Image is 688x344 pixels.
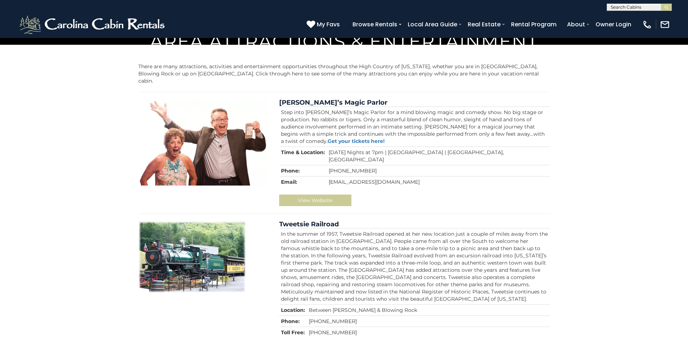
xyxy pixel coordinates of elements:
img: White-1-2.png [18,14,168,35]
td: [PHONE_NUMBER] [307,327,550,338]
a: Browse Rentals [349,18,401,31]
a: My Favs [307,20,342,29]
img: Tweetsie Railroad [138,221,247,293]
a: Real Estate [464,18,504,31]
td: In the summer of 1957, Tweetsie Railroad opened at her new location just a couple of miles away f... [279,228,550,304]
td: Step into [PERSON_NAME]’s Magic Parlor for a mind blowing magic and comedy show. No big stage or ... [279,106,550,147]
strong: Email: [281,179,297,185]
a: About [563,18,589,31]
td: [DATE] Nights at 7pm | [GEOGRAPHIC_DATA] | [GEOGRAPHIC_DATA], [GEOGRAPHIC_DATA] [327,147,550,165]
td: [PHONE_NUMBER] [307,315,550,327]
td: Between [PERSON_NAME] & Blowing Rock [307,304,550,315]
td: [PHONE_NUMBER] [327,165,550,176]
a: [PERSON_NAME]’s Magic Parlor [279,99,388,106]
strong: Toll Free: [281,329,305,336]
span: My Favs [317,20,340,29]
a: Local Area Guide [404,18,461,31]
a: Owner Login [592,18,635,31]
a: Rental Program [507,18,560,31]
a: Tweetsie Railroad [279,220,339,228]
p: There are many attractions, activities and entertainment opportunities throughout the High Countr... [138,63,550,84]
strong: Phone: [281,318,300,325]
img: phone-regular-white.png [642,19,652,30]
strong: Time & Location: [281,149,325,156]
img: mail-regular-white.png [660,19,670,30]
strong: Location: [281,307,305,313]
strong: Phone: [281,167,300,174]
td: [EMAIL_ADDRESS][DOMAIN_NAME] [327,176,550,187]
a: View Website [279,195,351,206]
a: Get your tickets here! [328,138,385,144]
